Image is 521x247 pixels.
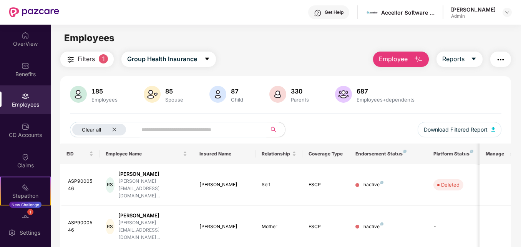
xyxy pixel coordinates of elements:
[289,97,310,103] div: Parents
[355,97,416,103] div: Employees+dependents
[100,144,193,164] th: Employee Name
[314,9,322,17] img: svg+xml;base64,PHN2ZyBpZD0iSGVscC0zMngzMiIgeG1sbnM9Imh0dHA6Ly93d3cudzMub3JnLzIwMDAvc3ZnIiB3aWR0aD...
[367,7,378,18] img: images%20(1).jfif
[90,87,119,95] div: 185
[9,202,41,208] div: New Challenge
[309,223,343,230] div: ESCP
[504,9,510,15] img: svg+xml;base64,PHN2ZyBpZD0iRHJvcGRvd24tMzJ4MzIiIHhtbG5zPSJodHRwOi8vd3d3LnczLm9yZy8yMDAwL3N2ZyIgd2...
[436,52,483,67] button: Reportscaret-down
[106,177,114,193] div: RS
[355,87,416,95] div: 687
[22,123,29,130] img: svg+xml;base64,PHN2ZyBpZD0iQ0RfQWNjb3VudHMiIGRhdGEtbmFtZT0iQ0QgQWNjb3VudHMiIHhtbG5zPSJodHRwOi8vd3...
[355,151,421,157] div: Endorsement Status
[27,209,33,215] div: 1
[68,178,93,192] div: ASP9000546
[418,122,501,137] button: Download Filtered Report
[199,223,250,230] div: [PERSON_NAME]
[66,55,75,64] img: svg+xml;base64,PHN2ZyB4bWxucz0iaHR0cDovL3d3dy53My5vcmcvMjAwMC9zdmciIHdpZHRoPSIyNCIgaGVpZ2h0PSIyNC...
[22,32,29,39] img: svg+xml;base64,PHN2ZyBpZD0iSG9tZSIgeG1sbnM9Imh0dHA6Ly93d3cudzMub3JnLzIwMDAvc3ZnIiB3aWR0aD0iMjAiIG...
[118,219,187,241] div: [PERSON_NAME][EMAIL_ADDRESS][DOMAIN_NAME]...
[373,52,429,67] button: Employee
[470,150,473,153] img: svg+xml;base64,PHN2ZyB4bWxucz0iaHR0cDovL3d3dy53My5vcmcvMjAwMC9zdmciIHdpZHRoPSI4IiBoZWlnaHQ9IjgiIH...
[127,54,197,64] span: Group Health Insurance
[144,86,161,103] img: svg+xml;base64,PHN2ZyB4bWxucz0iaHR0cDovL3d3dy53My5vcmcvMjAwMC9zdmciIHhtbG5zOnhsaW5rPSJodHRwOi8vd3...
[262,223,296,230] div: Mother
[266,122,285,137] button: search
[22,184,29,191] img: svg+xml;base64,PHN2ZyB4bWxucz0iaHR0cDovL3d3dy53My5vcmcvMjAwMC9zdmciIHdpZHRoPSIyMSIgaGVpZ2h0PSIyMC...
[193,144,256,164] th: Insured Name
[309,181,343,189] div: ESCP
[112,127,117,132] span: close
[199,181,250,189] div: [PERSON_NAME]
[433,151,476,157] div: Platform Status
[64,32,114,43] span: Employees
[17,229,43,237] div: Settings
[441,181,460,189] div: Deleted
[403,150,407,153] img: svg+xml;base64,PHN2ZyB4bWxucz0iaHR0cDovL3d3dy53My5vcmcvMjAwMC9zdmciIHdpZHRoPSI4IiBoZWlnaHQ9IjgiIH...
[289,87,310,95] div: 330
[70,86,87,103] img: svg+xml;base64,PHN2ZyB4bWxucz0iaHR0cDovL3d3dy53My5vcmcvMjAwMC9zdmciIHhtbG5zOnhsaW5rPSJodHRwOi8vd3...
[362,181,383,189] div: Inactive
[66,151,88,157] span: EID
[118,170,187,178] div: [PERSON_NAME]
[118,212,187,219] div: [PERSON_NAME]
[22,153,29,161] img: svg+xml;base64,PHN2ZyBpZD0iQ2xhaW0iIHhtbG5zPSJodHRwOi8vd3d3LnczLm9yZy8yMDAwL3N2ZyIgd2lkdGg9IjIwIi...
[106,219,114,234] div: RS
[229,97,245,103] div: Child
[82,127,101,133] span: Clear all
[60,52,114,67] button: Filters1
[266,127,281,133] span: search
[90,97,119,103] div: Employees
[9,7,59,17] img: New Pazcare Logo
[380,222,383,225] img: svg+xml;base64,PHN2ZyB4bWxucz0iaHR0cDovL3d3dy53My5vcmcvMjAwMC9zdmciIHdpZHRoPSI4IiBoZWlnaHQ9IjgiIH...
[1,192,50,200] div: Stepathon
[204,56,210,63] span: caret-down
[451,6,496,13] div: [PERSON_NAME]
[302,144,349,164] th: Coverage Type
[8,229,16,237] img: svg+xml;base64,PHN2ZyBpZD0iU2V0dGluZy0yMHgyMCIgeG1sbnM9Imh0dHA6Ly93d3cudzMub3JnLzIwMDAvc3ZnIiB3aW...
[106,151,181,157] span: Employee Name
[60,144,100,164] th: EID
[22,62,29,70] img: svg+xml;base64,PHN2ZyBpZD0iQmVuZWZpdHMiIHhtbG5zPSJodHRwOi8vd3d3LnczLm9yZy8yMDAwL3N2ZyIgd2lkdGg9Ij...
[414,55,423,64] img: svg+xml;base64,PHN2ZyB4bWxucz0iaHR0cDovL3d3dy53My5vcmcvMjAwMC9zdmciIHhtbG5zOnhsaW5rPSJodHRwOi8vd3...
[209,86,226,103] img: svg+xml;base64,PHN2ZyB4bWxucz0iaHR0cDovL3d3dy53My5vcmcvMjAwMC9zdmciIHhtbG5zOnhsaW5rPSJodHRwOi8vd3...
[164,87,185,95] div: 85
[325,9,343,15] div: Get Help
[70,122,140,137] button: Clear allclose
[262,181,296,189] div: Self
[99,54,108,63] span: 1
[451,13,496,19] div: Admin
[381,9,435,16] div: Accellor Software Pvt Ltd.
[22,214,29,222] img: svg+xml;base64,PHN2ZyBpZD0iRW5kb3JzZW1lbnRzIiB4bWxucz0iaHR0cDovL3d3dy53My5vcmcvMjAwMC9zdmciIHdpZH...
[471,56,477,63] span: caret-down
[229,87,245,95] div: 87
[118,178,187,200] div: [PERSON_NAME][EMAIL_ADDRESS][DOMAIN_NAME]...
[424,125,488,134] span: Download Filtered Report
[480,144,511,164] th: Manage
[164,97,185,103] div: Spouse
[442,54,465,64] span: Reports
[491,127,495,132] img: svg+xml;base64,PHN2ZyB4bWxucz0iaHR0cDovL3d3dy53My5vcmcvMjAwMC9zdmciIHhtbG5zOnhsaW5rPSJodHRwOi8vd3...
[78,54,95,64] span: Filters
[68,219,93,234] div: ASP9000546
[22,92,29,100] img: svg+xml;base64,PHN2ZyBpZD0iRW1wbG95ZWVzIiB4bWxucz0iaHR0cDovL3d3dy53My5vcmcvMjAwMC9zdmciIHdpZHRoPS...
[362,223,383,230] div: Inactive
[269,86,286,103] img: svg+xml;base64,PHN2ZyB4bWxucz0iaHR0cDovL3d3dy53My5vcmcvMjAwMC9zdmciIHhtbG5zOnhsaW5rPSJodHRwOi8vd3...
[496,55,505,64] img: svg+xml;base64,PHN2ZyB4bWxucz0iaHR0cDovL3d3dy53My5vcmcvMjAwMC9zdmciIHdpZHRoPSIyNCIgaGVpZ2h0PSIyNC...
[380,181,383,184] img: svg+xml;base64,PHN2ZyB4bWxucz0iaHR0cDovL3d3dy53My5vcmcvMjAwMC9zdmciIHdpZHRoPSI4IiBoZWlnaHQ9IjgiIH...
[335,86,352,103] img: svg+xml;base64,PHN2ZyB4bWxucz0iaHR0cDovL3d3dy53My5vcmcvMjAwMC9zdmciIHhtbG5zOnhsaW5rPSJodHRwOi8vd3...
[256,144,302,164] th: Relationship
[262,151,290,157] span: Relationship
[121,52,216,67] button: Group Health Insurancecaret-down
[379,54,408,64] span: Employee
